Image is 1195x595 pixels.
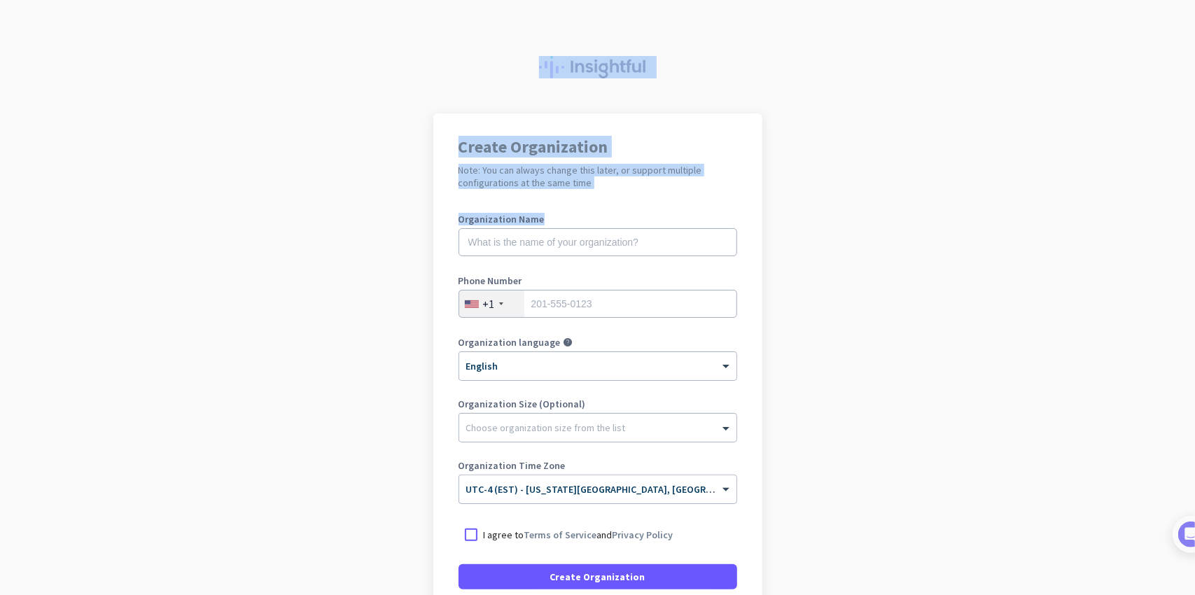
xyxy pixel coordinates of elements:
[459,139,737,155] h1: Create Organization
[524,528,597,541] a: Terms of Service
[459,290,737,318] input: 201-555-0123
[459,228,737,256] input: What is the name of your organization?
[459,214,737,224] label: Organization Name
[459,564,737,589] button: Create Organization
[564,337,573,347] i: help
[459,337,561,347] label: Organization language
[539,56,657,78] img: Insightful
[550,570,645,584] span: Create Organization
[459,461,737,470] label: Organization Time Zone
[459,164,737,189] h2: Note: You can always change this later, or support multiple configurations at the same time
[613,528,673,541] a: Privacy Policy
[484,528,673,542] p: I agree to and
[459,276,737,286] label: Phone Number
[483,297,495,311] div: +1
[459,399,737,409] label: Organization Size (Optional)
